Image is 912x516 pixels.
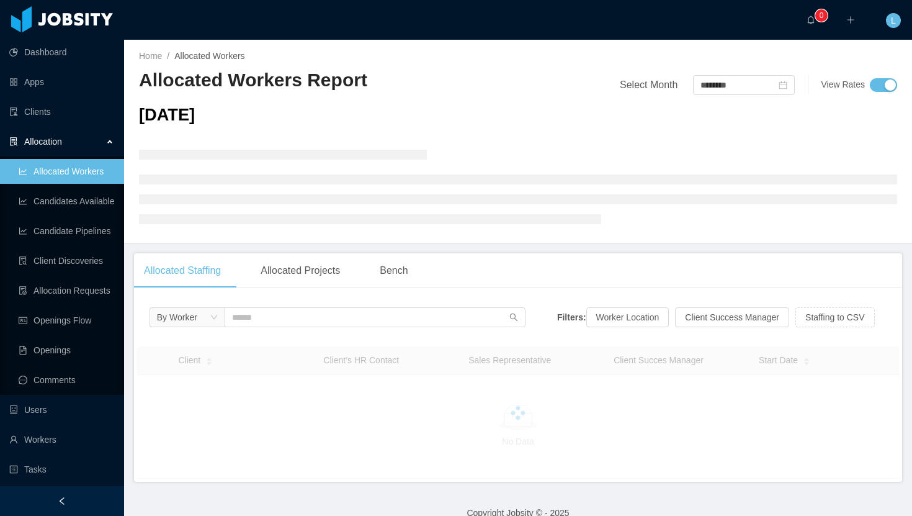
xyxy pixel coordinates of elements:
a: icon: pie-chartDashboard [9,40,114,65]
span: L [891,13,896,28]
div: Allocated Staffing [134,253,231,288]
a: icon: userWorkers [9,427,114,452]
i: icon: bell [807,16,815,24]
span: View Rates [821,79,865,89]
strong: Filters: [557,312,586,322]
a: icon: robotUsers [9,397,114,422]
a: Home [139,51,162,61]
a: icon: auditClients [9,99,114,124]
a: icon: line-chartAllocated Workers [19,159,114,184]
a: icon: line-chartCandidates Available [19,189,114,214]
button: Worker Location [586,307,669,327]
span: Allocated Workers [174,51,244,61]
a: icon: appstoreApps [9,70,114,94]
a: icon: file-doneAllocation Requests [19,278,114,303]
i: icon: search [509,313,518,322]
i: icon: down [210,314,218,322]
a: icon: idcardOpenings Flow [19,308,114,333]
i: icon: calendar [779,81,787,89]
a: icon: file-searchClient Discoveries [19,248,114,273]
span: Select Month [620,79,677,90]
span: [DATE] [139,105,195,124]
h2: Allocated Workers Report [139,68,518,93]
div: By Worker [157,308,197,327]
button: Client Success Manager [675,307,789,327]
span: / [167,51,169,61]
button: Staffing to CSV [795,307,874,327]
a: icon: messageComments [19,368,114,392]
i: icon: solution [9,137,18,146]
span: Allocation [24,137,62,147]
sup: 0 [815,9,828,22]
a: icon: line-chartCandidate Pipelines [19,219,114,243]
i: icon: plus [846,16,855,24]
a: icon: profileTasks [9,457,114,482]
div: Allocated Projects [251,253,350,288]
a: icon: file-textOpenings [19,338,114,363]
div: Bench [370,253,418,288]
